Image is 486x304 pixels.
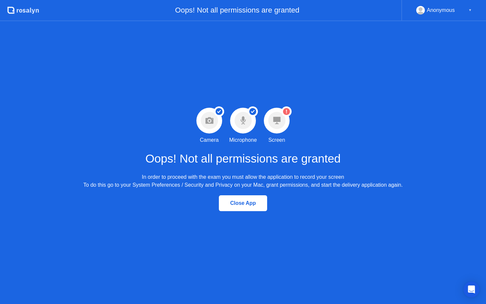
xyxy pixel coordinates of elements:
[83,173,403,189] div: In order to proceed with the exam you must allow the application to record your screen To do this...
[427,6,455,15] div: Anonymous
[221,200,265,206] div: Close App
[268,136,285,144] div: Screen
[229,136,257,144] div: Microphone
[464,282,479,297] div: Open Intercom Messenger
[145,150,341,168] h1: Oops! Not all permissions are granted
[468,6,472,15] div: ▼
[219,195,267,211] button: Close App
[200,136,219,144] div: Camera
